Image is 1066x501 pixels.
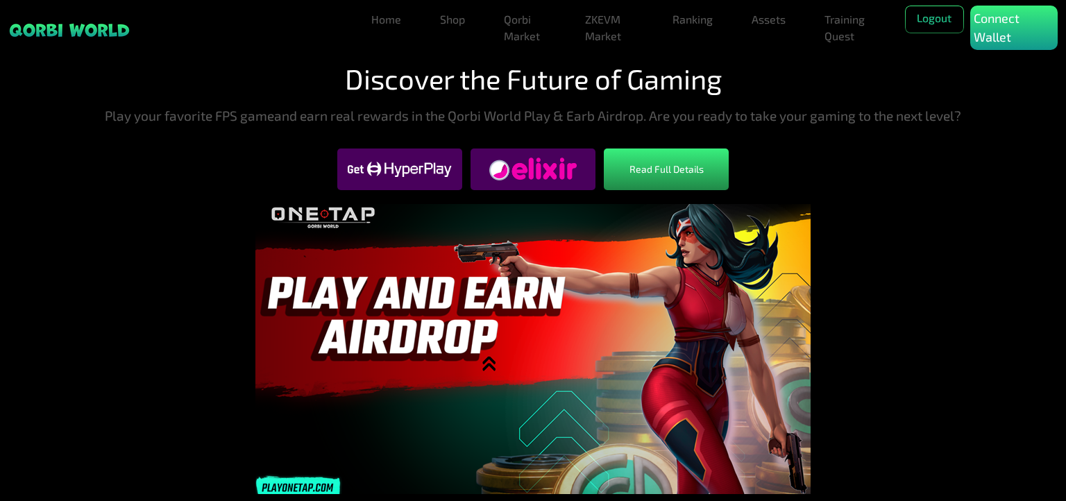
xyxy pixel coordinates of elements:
[22,62,1044,95] h1: Discover the Future of Gaming
[667,6,718,33] a: Ranking
[8,22,130,38] img: sticky brand-logo
[579,6,639,50] a: ZKEVM Market
[498,6,552,50] a: Qorbi Market
[22,106,1044,126] p: Play your favorite FPS gameand earn real rewards in the Qorbi World Play & Earb Airdrop. Are you ...
[434,6,471,33] a: Shop
[489,158,577,180] img: elixir
[337,151,462,187] img: elixir
[604,148,729,190] button: Read Full Details
[255,204,811,494] img: I will forget I saw what was here before this text...
[819,6,877,50] a: Training Quest
[746,6,791,33] a: Assets
[974,9,1054,46] p: Connect Wallet
[905,6,964,33] button: Logout
[366,6,407,33] a: Home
